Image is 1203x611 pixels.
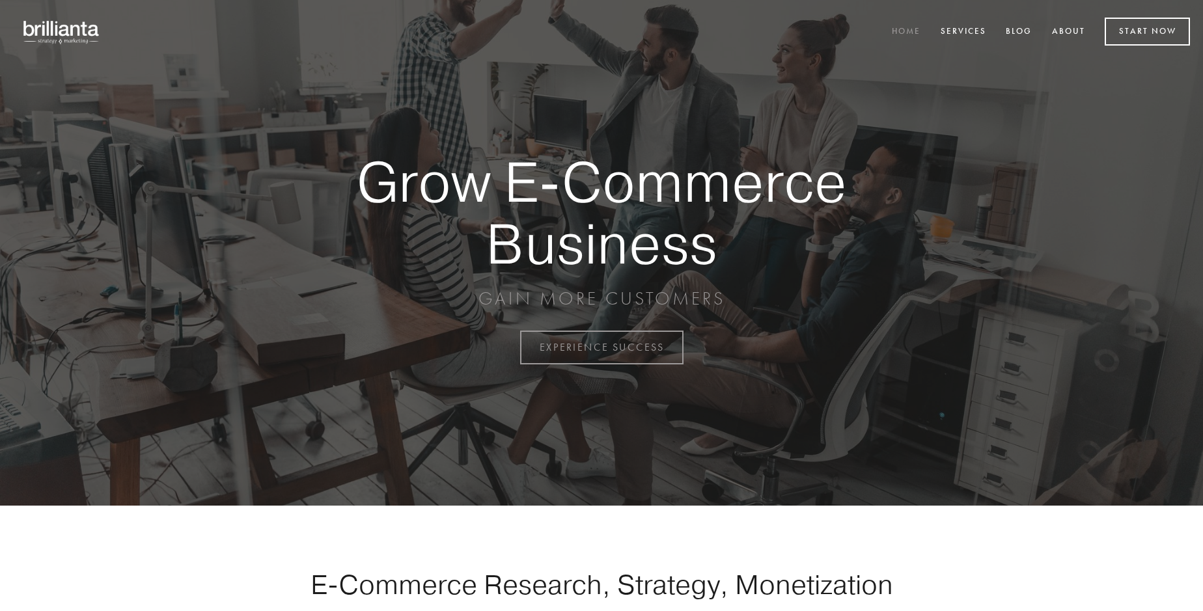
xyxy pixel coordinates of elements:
a: Services [932,21,995,43]
img: brillianta - research, strategy, marketing [13,13,111,51]
a: EXPERIENCE SUCCESS [520,331,684,364]
a: Start Now [1105,18,1190,46]
a: Home [883,21,929,43]
a: Blog [997,21,1040,43]
a: About [1044,21,1094,43]
strong: Grow E-Commerce Business [311,151,892,274]
h1: E-Commerce Research, Strategy, Monetization [270,568,933,601]
p: GAIN MORE CUSTOMERS [311,287,892,310]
